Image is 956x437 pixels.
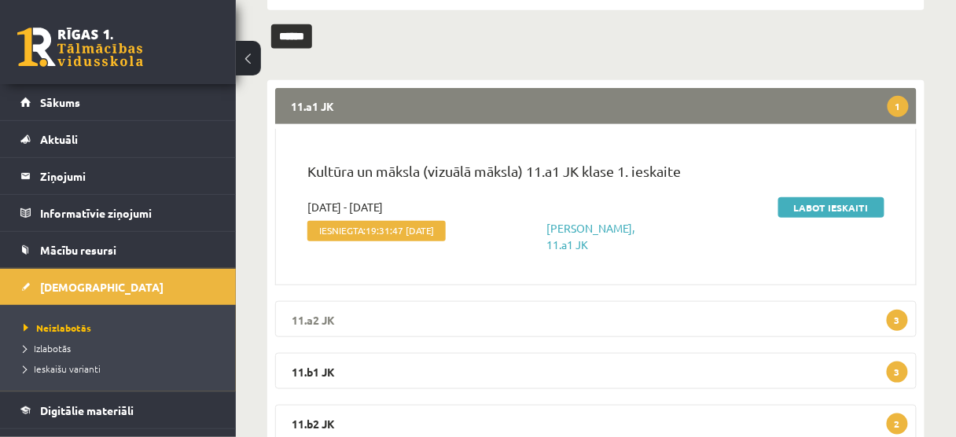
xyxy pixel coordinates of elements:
[275,353,917,389] legend: 11.b1 JK
[547,221,635,252] a: [PERSON_NAME], 11.a1 JK
[307,199,383,215] span: [DATE] - [DATE]
[40,280,164,294] span: [DEMOGRAPHIC_DATA]
[366,225,434,236] span: 19:31:47 [DATE]
[40,403,134,417] span: Digitālie materiāli
[888,96,909,117] span: 1
[887,310,908,331] span: 3
[24,342,71,354] span: Izlabotās
[20,269,216,305] a: [DEMOGRAPHIC_DATA]
[24,341,220,355] a: Izlabotās
[17,28,143,67] a: Rīgas 1. Tālmācības vidusskola
[40,95,80,109] span: Sākums
[887,413,908,435] span: 2
[20,121,216,157] a: Aktuāli
[24,321,91,334] span: Neizlabotās
[887,362,908,383] span: 3
[40,243,116,257] span: Mācību resursi
[40,158,216,194] legend: Ziņojumi
[24,362,101,375] span: Ieskaišu varianti
[275,301,917,337] legend: 11.a2 JK
[40,195,216,231] legend: Informatīvie ziņojumi
[20,232,216,268] a: Mācību resursi
[778,197,884,218] a: Labot ieskaiti
[24,321,220,335] a: Neizlabotās
[275,88,917,124] legend: 11.a1 JK
[20,195,216,231] a: Informatīvie ziņojumi
[307,160,884,189] p: Kultūra un māksla (vizuālā māksla) 11.a1 JK klase 1. ieskaite
[20,392,216,428] a: Digitālie materiāli
[20,158,216,194] a: Ziņojumi
[40,132,78,146] span: Aktuāli
[307,221,446,241] span: Iesniegta:
[20,84,216,120] a: Sākums
[24,362,220,376] a: Ieskaišu varianti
